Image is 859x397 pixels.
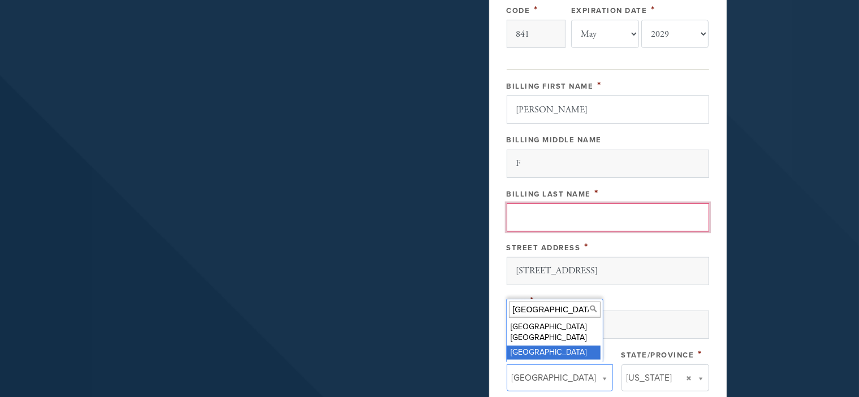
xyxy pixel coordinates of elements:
[530,294,534,307] span: This field is required.
[507,346,601,360] div: [GEOGRAPHIC_DATA]
[621,364,709,391] a: [US_STATE]
[507,82,594,91] label: Billing First Name
[621,351,694,360] label: State/Province
[698,348,702,360] span: This field is required.
[584,241,589,253] span: This field is required.
[507,320,601,346] div: [GEOGRAPHIC_DATA] [GEOGRAPHIC_DATA]
[641,20,709,48] select: Expiration Date year
[595,187,599,199] span: This field is required.
[534,3,538,16] span: This field is required.
[507,136,602,145] label: Billing Middle Name
[507,243,581,252] label: Street Address
[651,3,655,16] span: This field is required.
[571,6,648,15] label: Expiration Date
[627,370,672,385] span: [US_STATE]
[597,79,602,91] span: This field is required.
[571,20,639,48] select: Expiration Date month
[507,190,592,199] label: Billing Last Name
[512,370,597,385] span: [GEOGRAPHIC_DATA]
[507,297,526,306] label: City
[507,364,613,391] a: [GEOGRAPHIC_DATA]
